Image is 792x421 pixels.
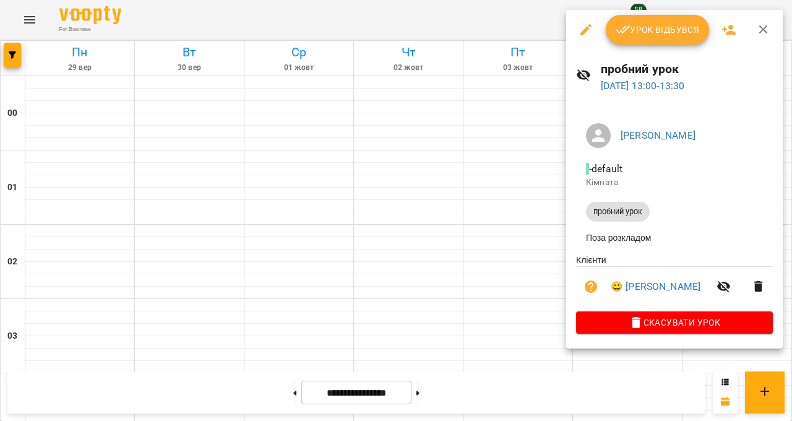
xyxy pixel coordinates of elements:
[606,15,710,45] button: Урок відбувся
[576,227,773,249] li: Поза розкладом
[576,272,606,302] button: Візит ще не сплачено. Додати оплату?
[586,315,763,330] span: Скасувати Урок
[611,279,700,294] a: 😀 [PERSON_NAME]
[586,206,650,217] span: пробний урок
[601,59,773,79] h6: пробний урок
[586,176,763,189] p: Кімната
[601,80,685,92] a: [DATE] 13:00-13:30
[616,22,700,37] span: Урок відбувся
[621,129,695,141] a: [PERSON_NAME]
[576,254,773,311] ul: Клієнти
[586,163,625,175] span: - default
[576,311,773,334] button: Скасувати Урок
